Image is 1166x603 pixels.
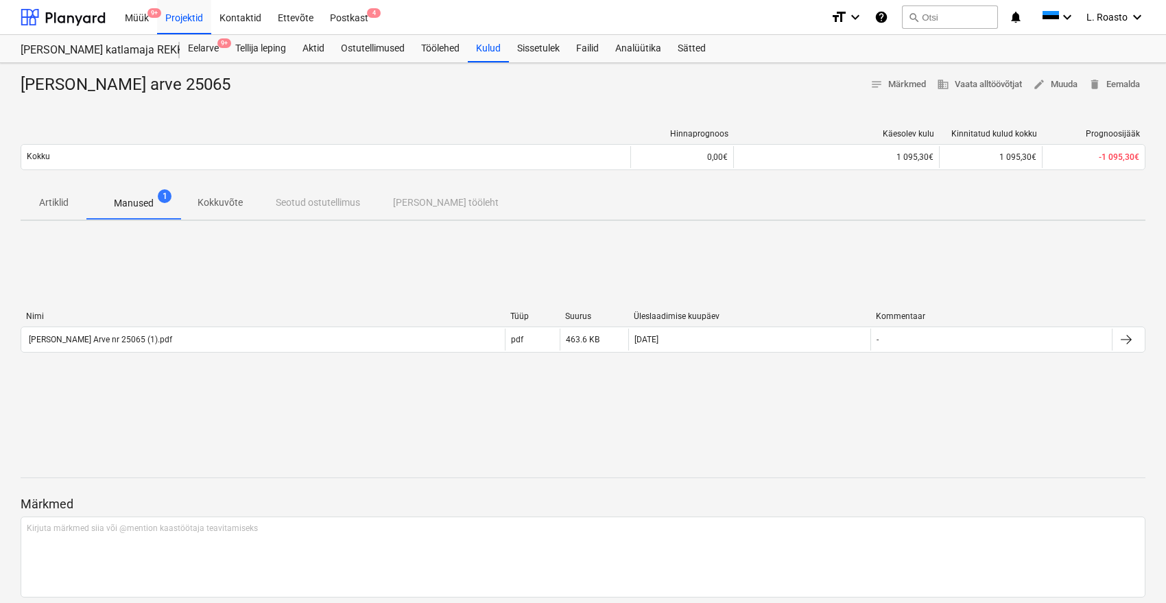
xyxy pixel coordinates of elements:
[939,146,1042,168] div: 1 095,30€
[739,152,933,162] div: 1 095,30€
[21,43,163,58] div: [PERSON_NAME] katlamaja REKK
[1027,74,1083,95] button: Muuda
[1086,12,1128,23] span: L. Roasto
[21,496,1145,512] p: Märkmed
[180,35,227,62] div: Eelarve
[333,35,413,62] a: Ostutellimused
[1059,9,1075,25] i: keyboard_arrow_down
[831,9,847,25] i: format_size
[114,196,154,211] p: Manused
[1099,152,1139,162] span: -1 095,30€
[908,12,919,23] span: search
[945,129,1037,139] div: Kinnitatud kulud kokku
[27,335,172,344] div: [PERSON_NAME] Arve nr 25065 (1).pdf
[876,311,1107,321] div: Kommentaar
[294,35,333,62] a: Aktid
[937,77,1022,93] span: Vaata alltöövõtjat
[413,35,468,62] a: Töölehed
[607,35,669,62] a: Analüütika
[198,196,243,210] p: Kokkuvõte
[37,196,70,210] p: Artiklid
[468,35,509,62] a: Kulud
[217,38,231,48] span: 9+
[874,9,888,25] i: Abikeskus
[1033,78,1045,91] span: edit
[739,129,934,139] div: Käesolev kulu
[27,151,50,163] p: Kokku
[636,129,728,139] div: Hinnaprognoos
[634,335,658,344] div: [DATE]
[565,311,623,321] div: Suurus
[510,311,554,321] div: Tüüp
[847,9,864,25] i: keyboard_arrow_down
[147,8,161,18] span: 9+
[902,5,998,29] button: Otsi
[937,78,949,91] span: business
[180,35,227,62] a: Eelarve9+
[367,8,381,18] span: 4
[158,189,171,203] span: 1
[227,35,294,62] a: Tellija leping
[26,311,499,321] div: Nimi
[870,78,883,91] span: notes
[1083,74,1145,95] button: Eemalda
[931,74,1027,95] button: Vaata alltöövõtjat
[1048,129,1140,139] div: Prognoosijääk
[568,35,607,62] a: Failid
[1088,77,1140,93] span: Eemalda
[877,335,879,344] div: -
[511,335,523,344] div: pdf
[509,35,568,62] a: Sissetulek
[870,77,926,93] span: Märkmed
[1088,78,1101,91] span: delete
[669,35,714,62] a: Sätted
[1129,9,1145,25] i: keyboard_arrow_down
[566,335,599,344] div: 463.6 KB
[634,311,865,321] div: Üleslaadimise kuupäev
[21,74,241,96] div: [PERSON_NAME] arve 25065
[1009,9,1023,25] i: notifications
[630,146,733,168] div: 0,00€
[865,74,931,95] button: Märkmed
[1033,77,1078,93] span: Muuda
